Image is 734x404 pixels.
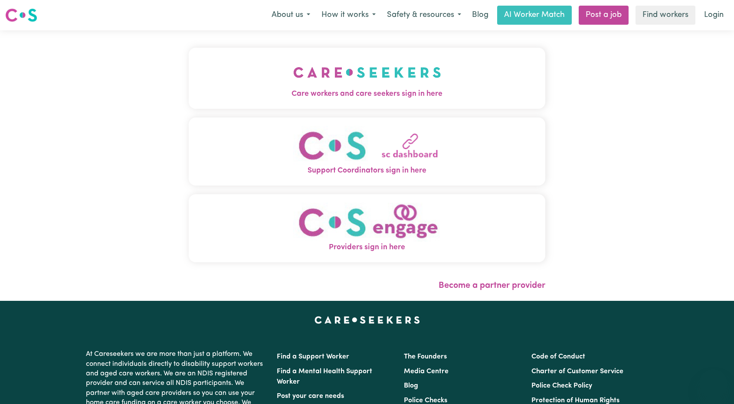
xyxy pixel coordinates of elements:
[699,369,727,397] iframe: Button to launch messaging window
[636,6,695,25] a: Find workers
[189,242,545,253] span: Providers sign in here
[277,393,344,400] a: Post your care needs
[404,382,418,389] a: Blog
[404,368,449,375] a: Media Centre
[189,194,545,262] button: Providers sign in here
[497,6,572,25] a: AI Worker Match
[316,6,381,24] button: How it works
[467,6,494,25] a: Blog
[404,353,447,360] a: The Founders
[531,382,592,389] a: Police Check Policy
[5,7,37,23] img: Careseekers logo
[315,316,420,323] a: Careseekers home page
[381,6,467,24] button: Safety & resources
[439,281,545,290] a: Become a partner provider
[277,368,372,385] a: Find a Mental Health Support Worker
[531,353,585,360] a: Code of Conduct
[189,165,545,176] span: Support Coordinators sign in here
[531,368,623,375] a: Charter of Customer Service
[266,6,316,24] button: About us
[5,5,37,25] a: Careseekers logo
[189,117,545,185] button: Support Coordinators sign in here
[579,6,629,25] a: Post a job
[699,6,729,25] a: Login
[277,353,349,360] a: Find a Support Worker
[189,88,545,100] span: Care workers and care seekers sign in here
[531,397,619,404] a: Protection of Human Rights
[404,397,447,404] a: Police Checks
[189,48,545,108] button: Care workers and care seekers sign in here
